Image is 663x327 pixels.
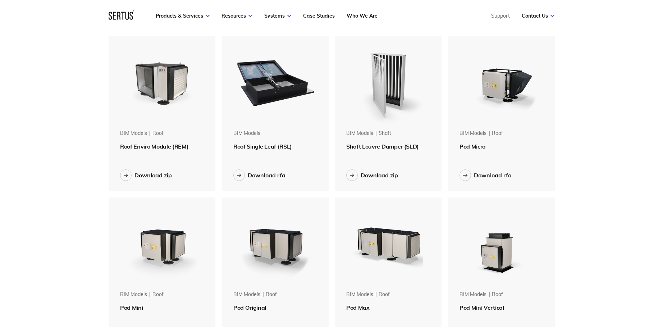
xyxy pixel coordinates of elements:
div: Download zip [134,172,172,179]
span: Pod Mini Vertical [459,304,504,311]
button: Download rfa [233,169,285,181]
a: Case Studies [303,13,335,19]
button: Download rfa [459,169,512,181]
div: BIM Models [233,291,260,298]
div: BIM Models [120,291,147,298]
div: roof [492,130,503,137]
div: roof [379,291,389,298]
button: Download zip [120,169,172,181]
a: Contact Us [522,13,554,19]
span: Pod Mini [120,304,143,311]
div: BIM Models [346,130,373,137]
div: Download rfa [474,172,512,179]
div: roof [152,291,163,298]
span: Roof Enviro Module (REM) [120,143,188,150]
a: Products & Services [156,13,210,19]
a: Resources [221,13,252,19]
div: roof [266,291,276,298]
div: BIM Models [459,291,486,298]
div: BIM Models [120,130,147,137]
a: Who We Are [347,13,378,19]
iframe: Chat Widget [534,244,663,327]
div: BIM Models [459,130,486,137]
button: Download zip [346,169,398,181]
div: Download rfa [248,172,285,179]
span: Pod Micro [459,143,485,150]
span: Pod Max [346,304,370,311]
span: Roof Single Leaf (RSL) [233,143,292,150]
div: roof [152,130,163,137]
div: Download zip [361,172,398,179]
div: shaft [379,130,391,137]
div: BIM Models [233,130,260,137]
div: roof [492,291,503,298]
a: Support [491,13,510,19]
div: BIM Models [346,291,373,298]
span: Shaft Louvre Damper (SLD) [346,143,419,150]
a: Systems [264,13,291,19]
span: Pod Original [233,304,266,311]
